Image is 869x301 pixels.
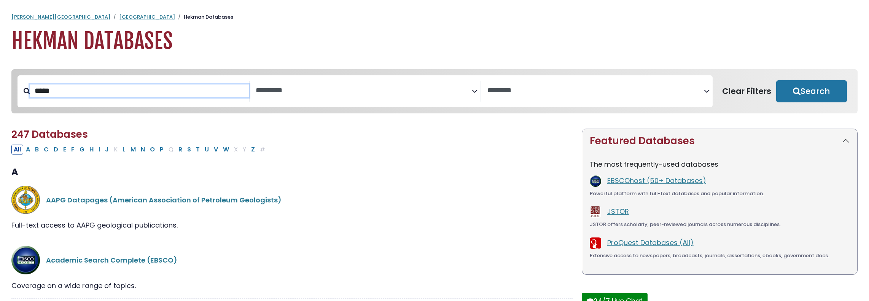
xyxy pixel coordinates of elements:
[175,13,233,21] li: Hekman Databases
[46,195,282,205] a: AAPG Datapages (American Association of Petroleum Geologists)
[51,145,60,154] button: Filter Results D
[11,220,573,230] div: Full-text access to AAPG geological publications.
[30,84,249,97] input: Search database by title or keyword
[96,145,102,154] button: Filter Results I
[607,176,706,185] a: EBSCOhost (50+ Databases)
[256,87,472,95] textarea: Search
[69,145,77,154] button: Filter Results F
[176,145,185,154] button: Filter Results R
[33,145,41,154] button: Filter Results B
[194,145,202,154] button: Filter Results T
[103,145,111,154] button: Filter Results J
[24,145,32,154] button: Filter Results A
[487,87,704,95] textarea: Search
[46,255,177,265] a: Academic Search Complete (EBSCO)
[119,13,175,21] a: [GEOGRAPHIC_DATA]
[11,13,858,21] nav: breadcrumb
[158,145,166,154] button: Filter Results P
[120,145,128,154] button: Filter Results L
[221,145,231,154] button: Filter Results W
[776,80,847,102] button: Submit for Search Results
[11,127,88,141] span: 247 Databases
[11,29,858,54] h1: Hekman Databases
[607,238,694,247] a: ProQuest Databases (All)
[11,280,573,291] div: Coverage on a wide range of topics.
[185,145,193,154] button: Filter Results S
[212,145,220,154] button: Filter Results V
[87,145,96,154] button: Filter Results H
[249,145,257,154] button: Filter Results Z
[11,69,858,113] nav: Search filters
[61,145,68,154] button: Filter Results E
[138,145,147,154] button: Filter Results N
[11,13,110,21] a: [PERSON_NAME][GEOGRAPHIC_DATA]
[590,252,850,260] div: Extensive access to newspapers, broadcasts, journals, dissertations, ebooks, government docs.
[607,207,629,216] a: JSTOR
[148,145,157,154] button: Filter Results O
[202,145,211,154] button: Filter Results U
[582,129,857,153] button: Featured Databases
[717,80,776,102] button: Clear Filters
[77,145,87,154] button: Filter Results G
[11,167,573,178] h3: A
[590,190,850,197] div: Powerful platform with full-text databases and popular information.
[128,145,138,154] button: Filter Results M
[11,145,23,154] button: All
[590,159,850,169] p: The most frequently-used databases
[11,144,268,154] div: Alpha-list to filter by first letter of database name
[590,221,850,228] div: JSTOR offers scholarly, peer-reviewed journals across numerous disciplines.
[41,145,51,154] button: Filter Results C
